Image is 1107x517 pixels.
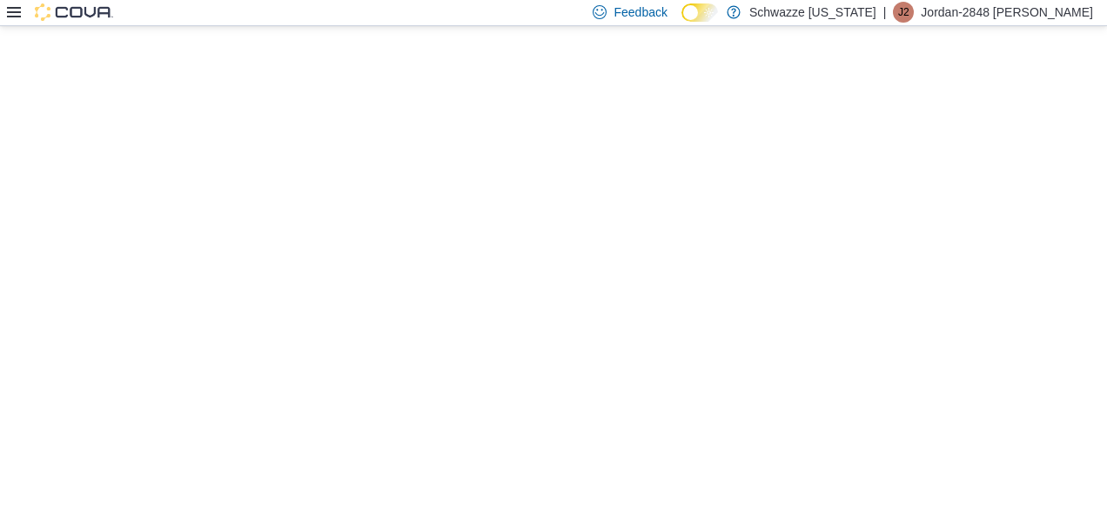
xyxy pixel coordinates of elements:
p: | [883,2,887,23]
span: Feedback [614,3,667,21]
img: Cova [35,3,113,21]
p: Schwazze [US_STATE] [749,2,876,23]
div: Jordan-2848 Garcia [893,2,914,23]
input: Dark Mode [681,3,718,22]
span: Dark Mode [681,22,682,23]
p: Jordan-2848 [PERSON_NAME] [921,2,1093,23]
span: J2 [898,2,909,23]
